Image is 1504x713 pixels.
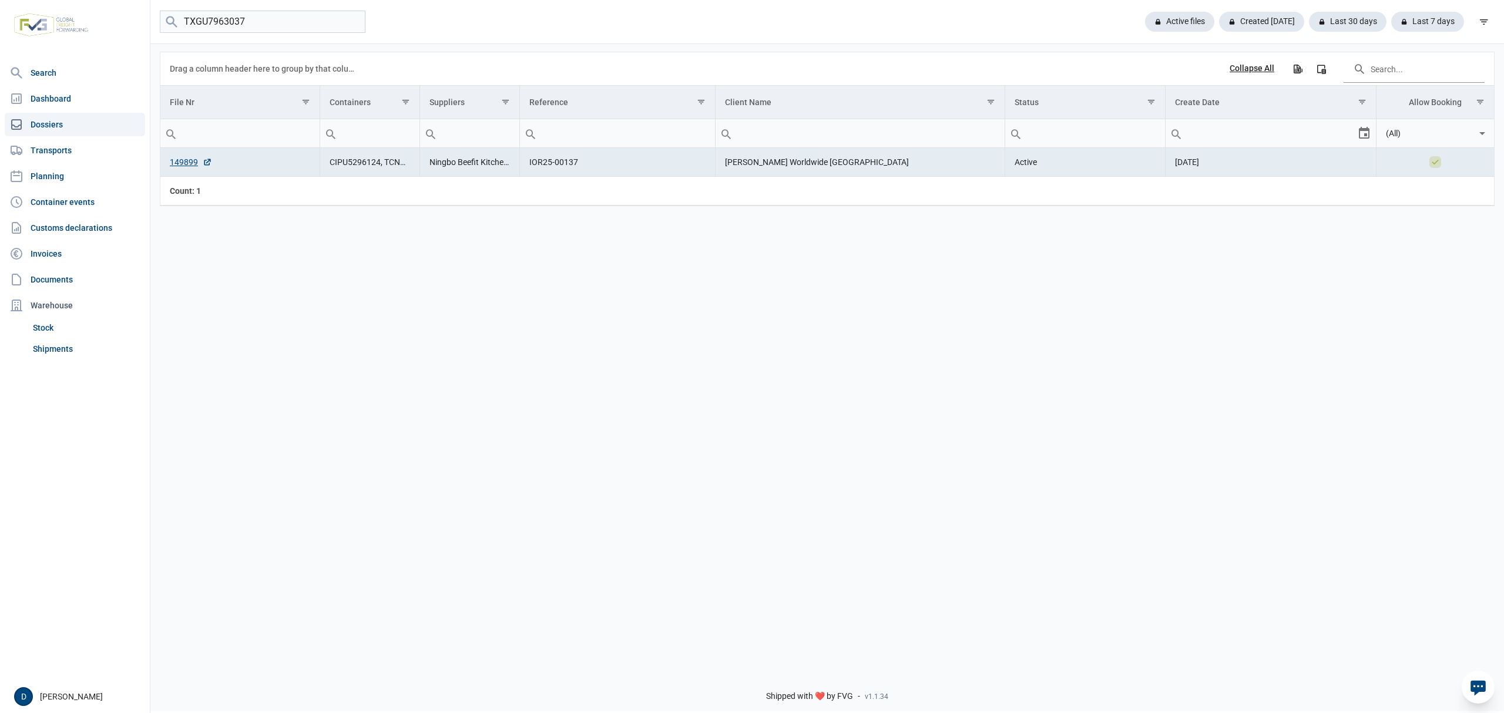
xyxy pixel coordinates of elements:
[170,52,1485,85] div: Data grid toolbar
[715,119,1005,148] td: Filter cell
[520,119,541,147] div: Search box
[715,148,1005,177] td: [PERSON_NAME] Worldwide [GEOGRAPHIC_DATA]
[420,119,441,147] div: Search box
[14,687,33,706] button: D
[5,294,145,317] div: Warehouse
[330,97,371,107] div: Containers
[170,185,311,197] div: File Nr Count: 1
[5,190,145,214] a: Container events
[28,317,145,338] a: Stock
[986,97,995,106] span: Show filter options for column 'Client Name'
[5,113,145,136] a: Dossiers
[1005,119,1026,147] div: Search box
[1005,86,1165,119] td: Column Status
[5,242,145,265] a: Invoices
[160,119,182,147] div: Search box
[1287,58,1308,79] div: Export all data to Excel
[1476,97,1485,106] span: Show filter options for column 'Allow Booking'
[1357,119,1371,147] div: Select
[160,11,365,33] input: Search dossiers
[401,97,410,106] span: Show filter options for column 'Containers'
[520,148,715,177] td: IOR25-00137
[501,97,510,106] span: Show filter options for column 'Suppliers'
[1473,11,1495,32] div: filter
[320,119,419,147] input: Filter cell
[160,86,320,119] td: Column File Nr
[858,691,860,702] span: -
[320,86,420,119] td: Column Containers
[160,52,1494,206] div: Data grid with 1 rows and 8 columns
[429,97,465,107] div: Suppliers
[1219,12,1304,32] div: Created [DATE]
[9,9,93,41] img: FVG - Global freight forwarding
[14,687,143,706] div: [PERSON_NAME]
[716,119,1005,147] input: Filter cell
[1377,86,1494,119] td: Column Allow Booking
[5,139,145,162] a: Transports
[715,86,1005,119] td: Column Client Name
[320,119,341,147] div: Search box
[1166,119,1358,147] input: Filter cell
[420,148,520,177] td: Ningbo Beefit Kitchenware Co., Ltd.
[1344,55,1485,83] input: Search in the data grid
[420,119,520,148] td: Filter cell
[170,59,358,78] div: Drag a column header here to group by that column
[697,97,706,106] span: Show filter options for column 'Reference'
[301,97,310,106] span: Show filter options for column 'File Nr'
[5,216,145,240] a: Customs declarations
[725,97,771,107] div: Client Name
[1175,157,1199,167] span: [DATE]
[1147,97,1156,106] span: Show filter options for column 'Status'
[160,119,320,147] input: Filter cell
[1005,148,1165,177] td: Active
[420,86,520,119] td: Column Suppliers
[1475,119,1489,147] div: Select
[320,148,420,177] td: CIPU5296124, TCNU5060564, TLLU7707732, TXGU7963037
[5,164,145,188] a: Planning
[766,691,853,702] span: Shipped with ❤️ by FVG
[1391,12,1464,32] div: Last 7 days
[170,97,194,107] div: File Nr
[529,97,568,107] div: Reference
[1358,97,1367,106] span: Show filter options for column 'Create Date'
[1230,63,1274,74] div: Collapse All
[1005,119,1165,147] input: Filter cell
[520,119,714,147] input: Filter cell
[1165,119,1377,148] td: Filter cell
[1311,58,1332,79] div: Column Chooser
[420,119,519,147] input: Filter cell
[1175,97,1220,107] div: Create Date
[5,87,145,110] a: Dashboard
[5,268,145,291] a: Documents
[520,86,715,119] td: Column Reference
[1309,12,1386,32] div: Last 30 days
[1377,119,1494,148] td: Filter cell
[1145,12,1214,32] div: Active files
[1409,97,1462,107] div: Allow Booking
[716,119,737,147] div: Search box
[1165,86,1377,119] td: Column Create Date
[865,692,888,701] span: v1.1.34
[5,61,145,85] a: Search
[170,156,212,168] a: 149899
[1015,97,1039,107] div: Status
[28,338,145,359] a: Shipments
[1166,119,1187,147] div: Search box
[1377,119,1475,147] input: Filter cell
